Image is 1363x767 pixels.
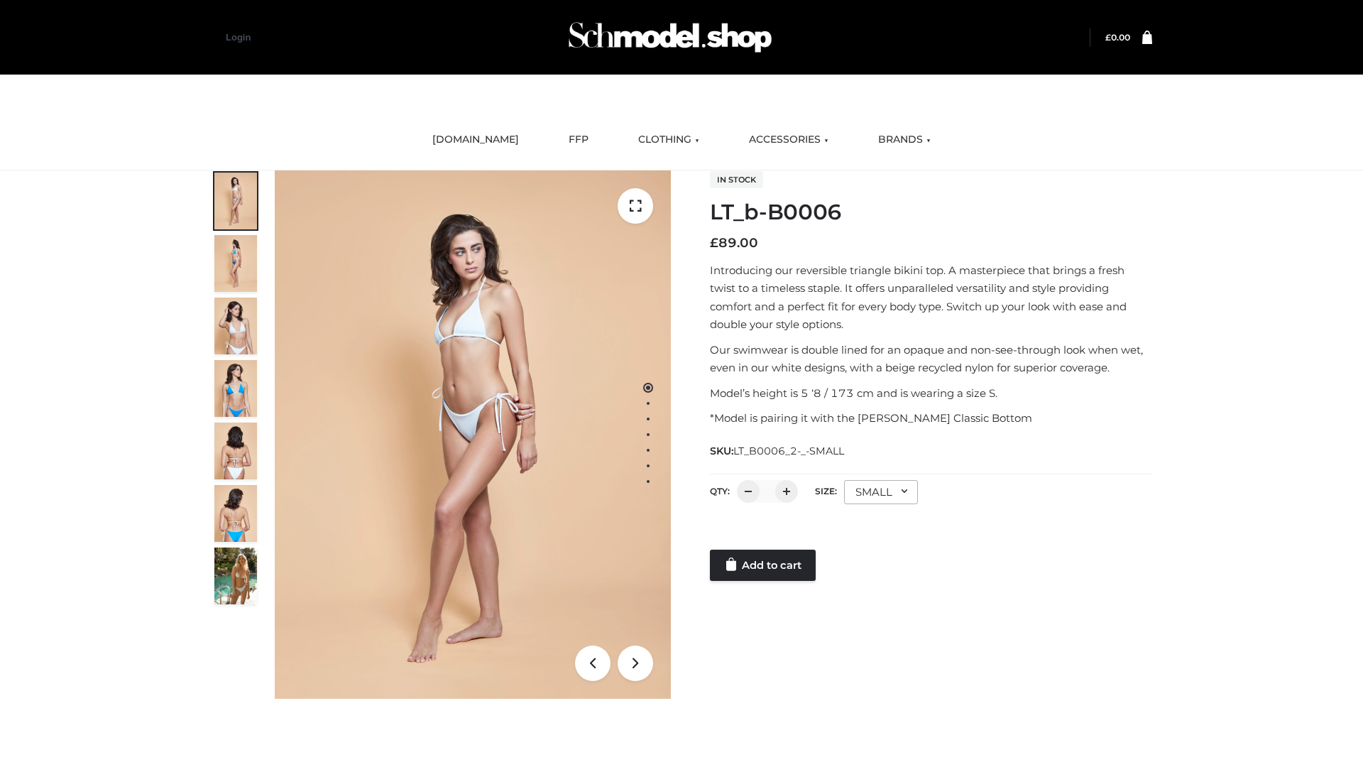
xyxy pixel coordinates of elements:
[733,445,844,457] span: LT_B0006_2-_-SMALL
[710,409,1152,428] p: *Model is pairing it with the [PERSON_NAME] Classic Bottom
[710,200,1152,225] h1: LT_b-B0006
[214,485,257,542] img: ArielClassicBikiniTop_CloudNine_AzureSky_OW114ECO_8-scaled.jpg
[214,360,257,417] img: ArielClassicBikiniTop_CloudNine_AzureSky_OW114ECO_4-scaled.jpg
[710,550,816,581] a: Add to cart
[214,235,257,292] img: ArielClassicBikiniTop_CloudNine_AzureSky_OW114ECO_2-scaled.jpg
[844,480,918,504] div: SMALL
[710,261,1152,334] p: Introducing our reversible triangle bikini top. A masterpiece that brings a fresh twist to a time...
[1105,32,1130,43] bdi: 0.00
[1105,32,1130,43] a: £0.00
[214,298,257,354] img: ArielClassicBikiniTop_CloudNine_AzureSky_OW114ECO_3-scaled.jpg
[710,235,718,251] span: £
[558,124,599,156] a: FFP
[214,548,257,604] img: Arieltop_CloudNine_AzureSky2.jpg
[710,442,845,459] span: SKU:
[710,341,1152,377] p: Our swimwear is double lined for an opaque and non-see-through look when wet, even in our white d...
[628,124,710,156] a: CLOTHING
[1105,32,1111,43] span: £
[214,173,257,229] img: ArielClassicBikiniTop_CloudNine_AzureSky_OW114ECO_1-scaled.jpg
[422,124,530,156] a: [DOMAIN_NAME]
[710,486,730,496] label: QTY:
[738,124,839,156] a: ACCESSORIES
[710,384,1152,403] p: Model’s height is 5 ‘8 / 173 cm and is wearing a size S.
[815,486,837,496] label: Size:
[710,171,763,188] span: In stock
[275,170,671,699] img: ArielClassicBikiniTop_CloudNine_AzureSky_OW114ECO_1
[226,32,251,43] a: Login
[867,124,941,156] a: BRANDS
[214,423,257,479] img: ArielClassicBikiniTop_CloudNine_AzureSky_OW114ECO_7-scaled.jpg
[564,9,777,65] img: Schmodel Admin 964
[710,235,758,251] bdi: 89.00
